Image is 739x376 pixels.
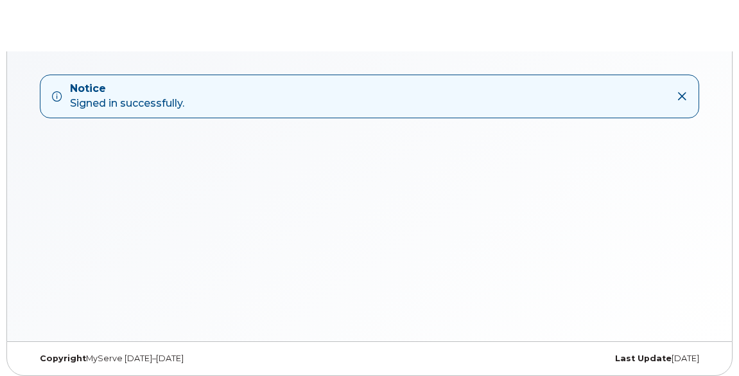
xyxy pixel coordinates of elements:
div: [DATE] [370,354,709,364]
strong: Last Update [615,354,672,363]
strong: Copyright [40,354,86,363]
div: Signed in successfully. [70,82,184,111]
strong: Notice [70,82,184,96]
div: MyServe [DATE]–[DATE] [30,354,370,364]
